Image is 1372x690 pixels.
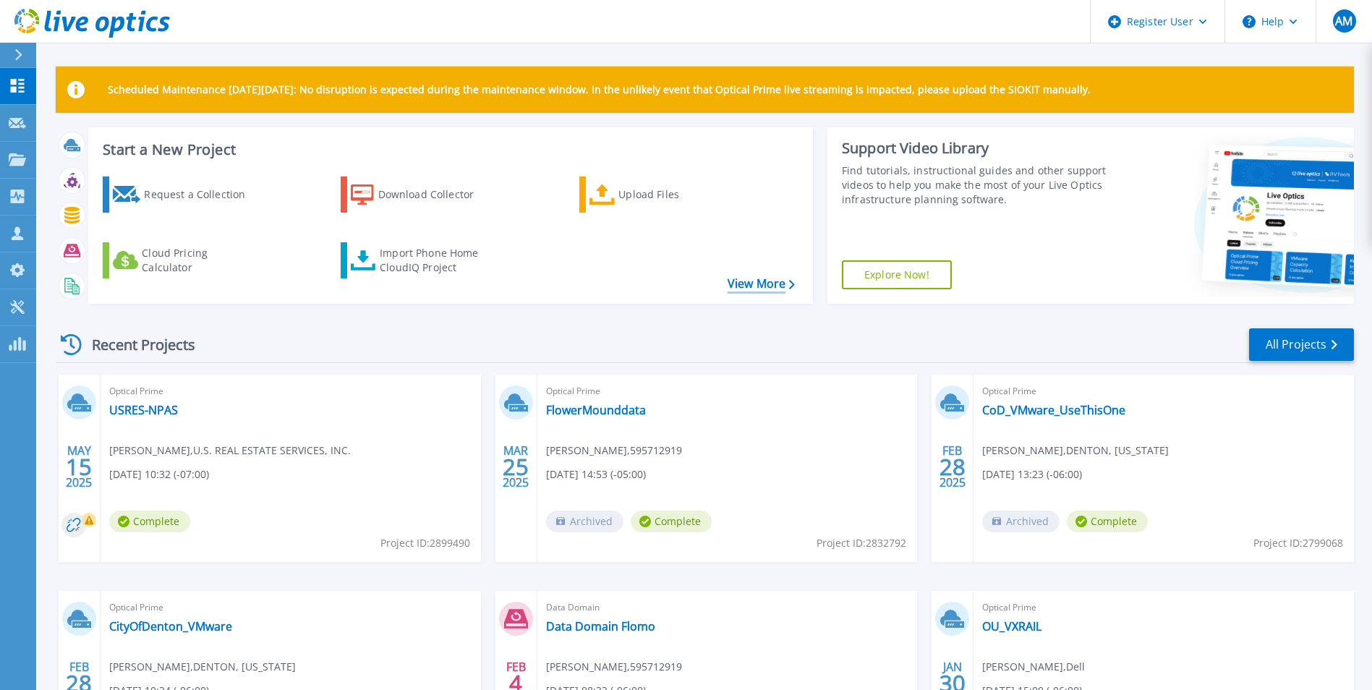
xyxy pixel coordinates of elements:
[103,142,794,158] h3: Start a New Project
[341,176,502,213] a: Download Collector
[842,260,952,289] a: Explore Now!
[142,246,257,275] div: Cloud Pricing Calculator
[503,461,529,473] span: 25
[1067,511,1148,532] span: Complete
[109,467,209,482] span: [DATE] 10:32 (-07:00)
[108,84,1091,95] p: Scheduled Maintenance [DATE][DATE]: No disruption is expected during the maintenance window. In t...
[939,677,966,689] span: 30
[546,383,909,399] span: Optical Prime
[982,659,1085,675] span: [PERSON_NAME] , Dell
[1249,328,1354,361] a: All Projects
[103,242,264,278] a: Cloud Pricing Calculator
[109,403,178,417] a: USRES-NPAS
[982,443,1169,459] span: [PERSON_NAME] , DENTON, [US_STATE]
[378,180,494,209] div: Download Collector
[982,467,1082,482] span: [DATE] 13:23 (-06:00)
[982,403,1125,417] a: CoD_VMware_UseThisOne
[546,659,682,675] span: [PERSON_NAME] , 595712919
[103,176,264,213] a: Request a Collection
[1335,15,1352,27] span: AM
[144,180,260,209] div: Request a Collection
[618,180,734,209] div: Upload Files
[982,619,1041,634] a: OU_VXRAIL
[1253,535,1343,551] span: Project ID: 2799068
[56,327,215,362] div: Recent Projects
[109,383,472,399] span: Optical Prime
[66,677,92,689] span: 28
[982,383,1345,399] span: Optical Prime
[109,600,472,616] span: Optical Prime
[546,600,909,616] span: Data Domain
[109,443,351,459] span: [PERSON_NAME] , U.S. REAL ESTATE SERVICES, INC.
[546,467,646,482] span: [DATE] 14:53 (-05:00)
[546,619,655,634] a: Data Domain Flomo
[982,600,1345,616] span: Optical Prime
[842,139,1110,158] div: Support Video Library
[509,677,522,689] span: 4
[546,511,623,532] span: Archived
[502,440,529,493] div: MAR 2025
[842,163,1110,207] div: Find tutorials, instructional guides and other support videos to help you make the most of your L...
[982,511,1060,532] span: Archived
[109,659,296,675] span: [PERSON_NAME] , DENTON, [US_STATE]
[65,440,93,493] div: MAY 2025
[631,511,712,532] span: Complete
[939,440,966,493] div: FEB 2025
[109,619,232,634] a: CityOfDenton_VMware
[380,246,493,275] div: Import Phone Home CloudIQ Project
[66,461,92,473] span: 15
[939,461,966,473] span: 28
[817,535,906,551] span: Project ID: 2832792
[546,443,682,459] span: [PERSON_NAME] , 595712919
[579,176,741,213] a: Upload Files
[380,535,470,551] span: Project ID: 2899490
[728,277,795,291] a: View More
[546,403,646,417] a: FlowerMounddata
[109,511,190,532] span: Complete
